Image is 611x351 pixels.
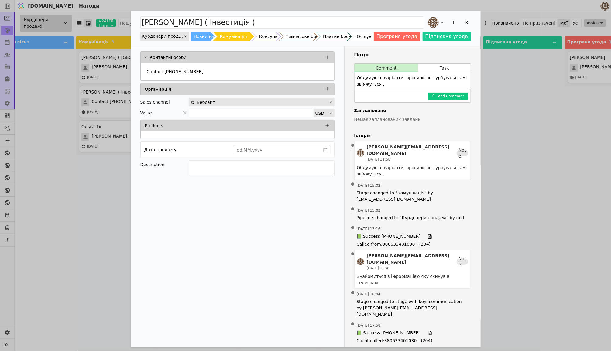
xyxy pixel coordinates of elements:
[357,208,382,213] span: [DATE] 15:02 :
[357,226,382,232] span: [DATE] 13:16 :
[357,149,364,157] img: an
[354,51,471,59] h3: Події
[140,98,170,106] div: Sales channel
[350,285,356,301] span: •
[357,165,468,177] div: Обдумують варіанти, просили не турбувати самі звʼяжуться .
[458,147,466,159] span: Note
[367,157,457,162] div: [DATE] 11:58
[323,148,328,152] svg: calender simple
[458,256,466,268] span: Note
[142,32,184,40] div: Курдонери продажі
[190,100,194,104] img: online-store.svg
[354,116,471,123] p: Немає запланованих завдань
[147,69,204,75] p: Contact [PHONE_NUMBER]
[357,241,469,247] span: Called from : 380633401030 - (204)
[357,273,468,286] div: Знайомиться з інформацією яку скинув в телеграм
[367,265,457,271] div: [DATE] 18:45
[357,190,469,203] span: Stage changed to "Комунікація" by [EMAIL_ADDRESS][DOMAIN_NAME]
[140,160,189,169] div: Description
[357,183,382,188] span: [DATE] 15:02 :
[428,17,439,28] img: an
[145,123,163,129] p: Products
[367,144,457,157] div: [PERSON_NAME][EMAIL_ADDRESS][DOMAIN_NAME]
[428,93,468,100] button: Add Comment
[354,132,471,139] h4: Історія
[357,330,420,336] span: 📗 Success [PHONE_NUMBER]
[357,298,469,318] span: Stage changed to stage with key: communication by [PERSON_NAME][EMAIL_ADDRESS][DOMAIN_NAME]
[354,107,471,114] h4: Заплановано
[220,32,247,41] div: Комунікація
[144,145,177,154] div: Дата продажу
[286,32,338,41] div: Тимчасове бронювання
[350,202,356,217] span: •
[357,258,364,265] img: an
[197,98,215,107] span: Вебсайт
[315,109,329,118] div: USD
[357,338,469,344] span: Client called : 380633401030 - (204)
[357,233,420,240] span: 📗 Success [PHONE_NUMBER]
[145,86,171,93] p: Організація
[140,109,152,117] span: Value
[355,72,471,90] textarea: Обдумують варіанти, просили не турбувати самі звʼяжуться .
[259,32,289,41] div: Консультація
[367,253,457,265] div: [PERSON_NAME][EMAIL_ADDRESS][DOMAIN_NAME]
[418,64,470,72] button: Task
[234,146,321,154] input: dd.MM.yyyy
[350,177,356,192] span: •
[150,54,187,61] p: Контактні особи
[357,32,382,41] div: Очікування
[131,11,481,347] div: Add Opportunity
[423,32,471,41] button: Підписана угода
[350,138,356,153] span: •
[350,317,356,332] span: •
[357,291,382,297] span: [DATE] 18:44 :
[355,64,418,72] button: Comment
[350,220,356,236] span: •
[323,32,368,41] div: Платне бронювання
[374,32,420,41] button: Програна угода
[350,247,356,262] span: •
[357,215,469,221] span: Pipeline changed to "Курдонери продажі" by null
[194,32,223,41] div: Новий клієнт
[357,323,382,328] span: [DATE] 17:58 :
